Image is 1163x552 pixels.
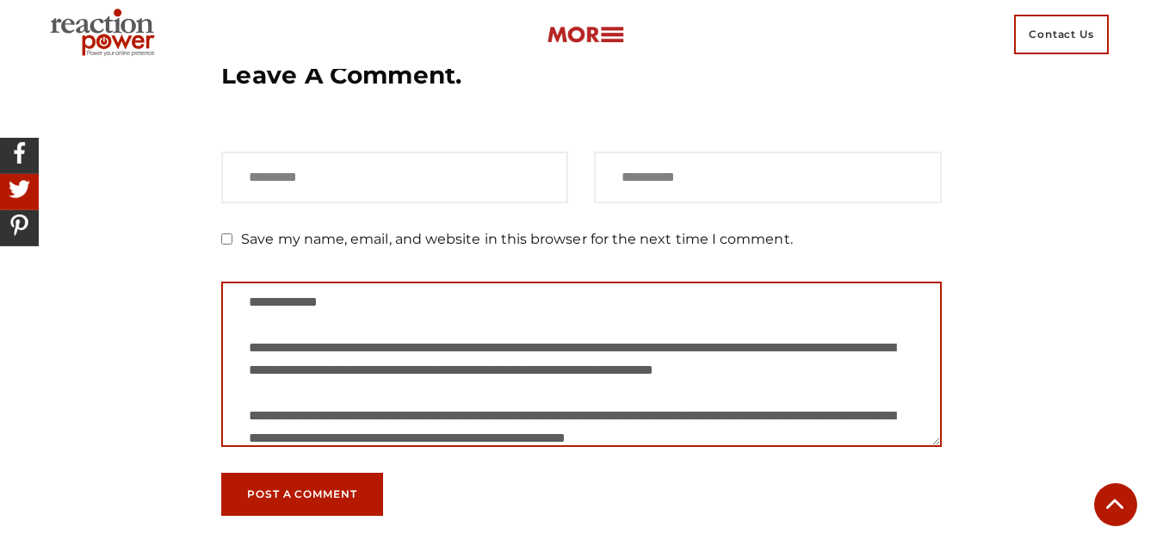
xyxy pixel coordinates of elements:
[221,59,942,91] h3: Leave a Comment.
[4,210,34,240] img: Share On Pinterest
[221,473,383,516] button: Post a Comment
[247,489,357,499] span: Post a Comment
[1014,15,1109,54] span: Contact Us
[4,138,34,168] img: Share On Facebook
[43,3,168,65] img: Executive Branding | Personal Branding Agency
[4,174,34,204] img: Share On Twitter
[547,25,624,45] img: more-btn.png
